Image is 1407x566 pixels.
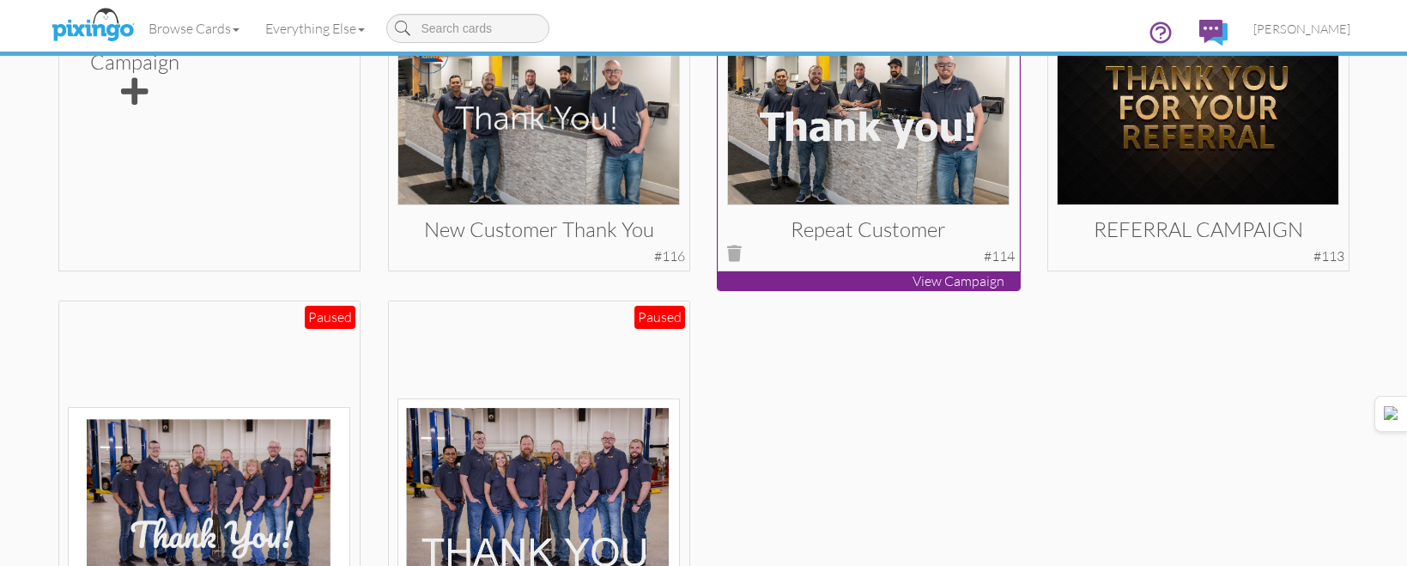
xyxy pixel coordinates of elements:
[386,14,549,43] input: Search cards
[1313,246,1344,266] div: #113
[410,218,667,240] h3: New Customer Thank You
[1240,7,1363,51] a: [PERSON_NAME]
[1057,10,1339,205] img: 110686-1-1706223091797-ef122b298b5fbd2b-qa.jpg
[1406,565,1407,566] iframe: Chat
[47,4,138,47] img: pixingo logo
[136,7,252,50] a: Browse Cards
[1199,20,1228,46] img: comments.svg
[727,10,1010,205] img: 113352-1-1711554205526-771a72a44d76862e-qa.jpg
[305,306,355,329] div: Paused
[1253,21,1350,36] span: [PERSON_NAME]
[634,306,685,329] div: Paused
[740,218,997,240] h3: Repeat customer
[984,246,1015,266] div: #114
[1070,218,1326,240] h3: REFERRAL CAMPAIGN
[654,246,685,266] div: #116
[252,7,378,50] a: Everything Else
[718,271,1020,291] p: View Campaign
[1384,406,1399,422] img: Detect Auto
[397,23,680,205] img: 113423-1-1711699226175-522fe32e714844b3-qa.jpg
